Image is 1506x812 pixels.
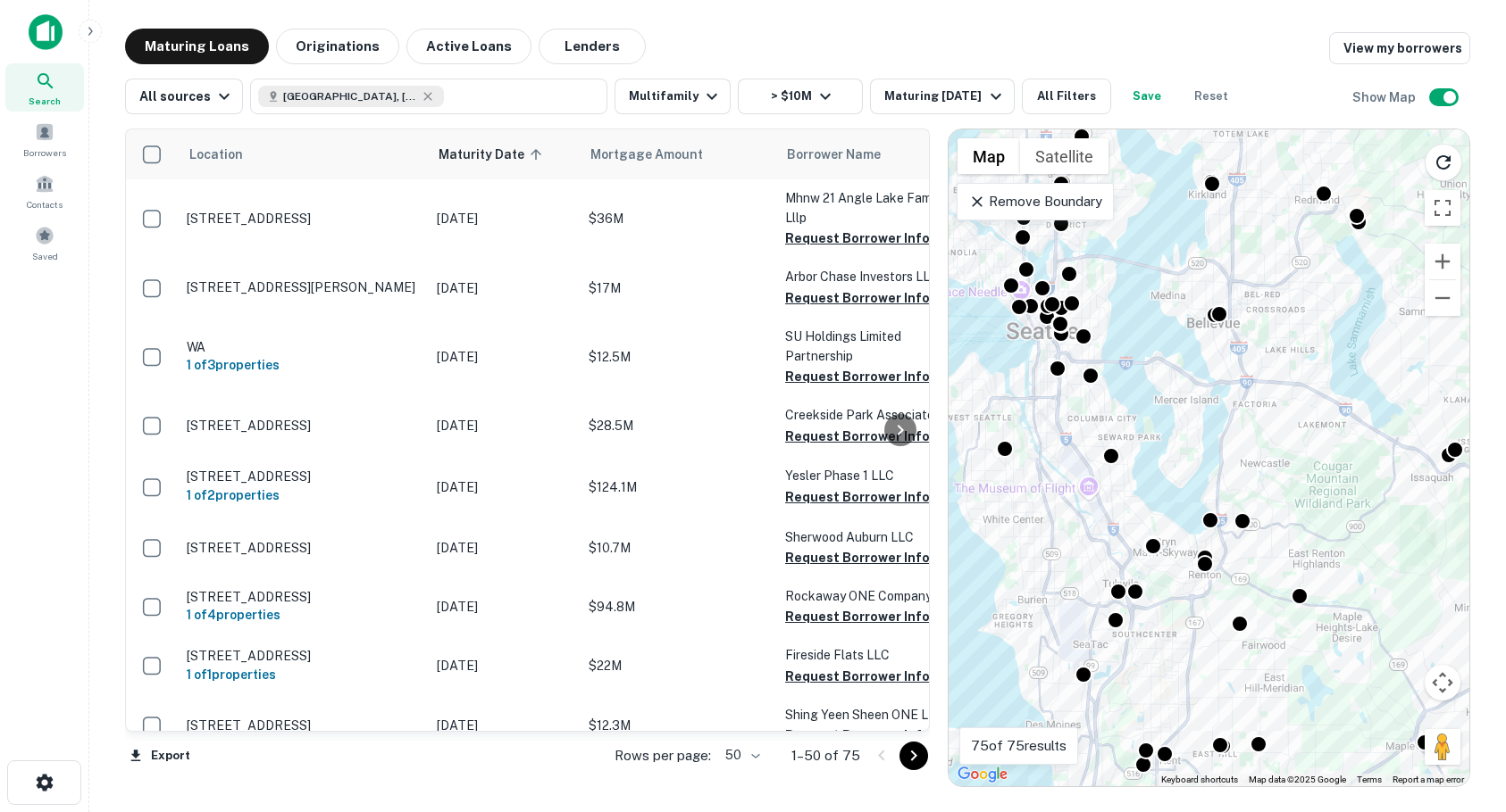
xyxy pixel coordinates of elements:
[785,228,930,249] button: Request Borrower Info
[283,88,417,104] span: [GEOGRAPHIC_DATA], [GEOGRAPHIC_DATA], [GEOGRAPHIC_DATA]
[178,129,428,179] th: Location
[785,486,930,508] button: Request Borrower Info
[589,477,767,497] p: $124.1M
[1425,144,1462,181] button: Reload search area
[785,606,930,627] button: Request Borrower Info
[870,79,1014,114] button: Maturing [DATE]
[437,716,571,735] p: [DATE]
[1249,775,1346,784] span: Map data ©2025 Google
[5,219,84,267] a: Saved
[32,249,58,263] span: Saved
[1425,280,1460,316] button: Zoom out
[187,589,419,605] p: [STREET_ADDRESS]
[785,327,964,366] p: SU Holdings Limited Partnership
[615,745,711,766] p: Rows per page:
[589,416,767,435] p: $28.5M
[187,605,419,625] h6: 1 of 4 properties
[884,86,1006,107] div: Maturing [DATE]
[785,645,964,665] p: Fireside Flats LLC
[187,485,419,505] h6: 1 of 2 properties
[539,29,646,64] button: Lenders
[437,538,571,558] p: [DATE]
[437,278,571,298] p: [DATE]
[5,167,84,215] a: Contacts
[787,144,881,165] span: Borrower Name
[785,267,964,286] p: Arbor Chase Investors LLC
[785,366,930,387] button: Request Borrower Info
[589,538,767,558] p: $10.7M
[125,29,269,64] button: Maturing Loans
[1329,32,1470,64] a: View my borrowers
[785,405,964,425] p: Creekside Park Associates
[29,94,61,108] span: Search
[437,477,571,497] p: [DATE]
[1357,775,1382,784] a: Terms (opens in new tab)
[953,763,1012,786] a: Open this area in Google Maps (opens a new window)
[949,129,1469,786] div: 0 0
[187,648,419,664] p: [STREET_ADDRESS]
[785,586,964,606] p: Rockaway ONE Company LLC
[785,426,930,447] button: Request Borrower Info
[785,666,930,687] button: Request Borrower Info
[27,197,63,211] span: Contacts
[187,279,419,295] p: [STREET_ADDRESS][PERSON_NAME]
[785,547,930,568] button: Request Borrower Info
[187,355,419,375] h6: 1 of 3 properties
[1425,729,1460,765] button: Drag Pegman onto the map to open Street View
[437,347,571,367] p: [DATE]
[589,656,767,675] p: $22M
[139,86,235,107] div: All sources
[589,209,767,228] p: $36M
[968,191,1101,212] p: Remove Boundary
[899,742,928,770] button: Go to next page
[589,347,767,367] p: $12.5M
[187,665,419,684] h6: 1 of 1 properties
[590,144,726,165] span: Mortgage Amount
[785,527,964,547] p: Sherwood Auburn LLC
[580,129,776,179] th: Mortgage Amount
[1161,774,1238,786] button: Keyboard shortcuts
[589,278,767,298] p: $17M
[437,656,571,675] p: [DATE]
[437,597,571,617] p: [DATE]
[1020,138,1109,174] button: Show satellite imagery
[1183,79,1240,114] button: Reset
[1417,612,1506,698] iframe: Chat Widget
[718,742,763,768] div: 50
[1425,244,1460,279] button: Zoom in
[276,29,399,64] button: Originations
[125,79,243,114] button: All sources
[187,211,419,227] p: [STREET_ADDRESS]
[785,188,964,228] p: Mhnw 21 Angle Lake Family Lllp
[187,418,419,434] p: [STREET_ADDRESS]
[23,145,66,160] span: Borrowers
[785,725,930,746] button: Request Borrower Info
[187,468,419,485] p: [STREET_ADDRESS]
[125,742,195,769] button: Export
[1425,190,1460,226] button: Toggle fullscreen view
[1393,775,1464,784] a: Report a map error
[187,339,419,355] p: WA
[785,466,964,485] p: Yesler Phase 1 LLC
[428,129,580,179] th: Maturity Date
[437,209,571,228] p: [DATE]
[250,79,607,114] button: [GEOGRAPHIC_DATA], [GEOGRAPHIC_DATA], [GEOGRAPHIC_DATA]
[5,63,84,112] a: Search
[589,716,767,735] p: $12.3M
[1352,87,1418,107] h6: Show Map
[785,705,964,725] p: Shing Yeen Sheen ONE LLC
[187,540,419,556] p: [STREET_ADDRESS]
[188,144,243,165] span: Location
[958,138,1020,174] button: Show street map
[776,129,973,179] th: Borrower Name
[437,416,571,435] p: [DATE]
[5,115,84,163] a: Borrowers
[791,745,860,766] p: 1–50 of 75
[971,735,1067,757] p: 75 of 75 results
[953,763,1012,786] img: Google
